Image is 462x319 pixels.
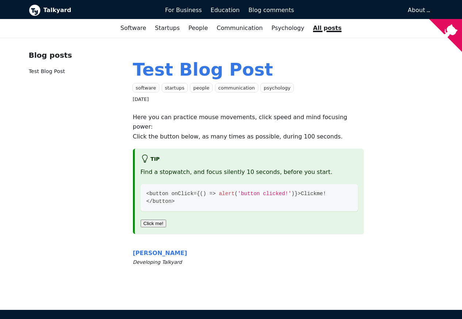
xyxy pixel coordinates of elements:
a: Software [116,22,151,34]
a: psychology [260,83,294,93]
a: software [133,83,160,93]
span: button onClick [149,191,194,197]
p: Here you can practice mouse movements, click speed and mind focusing power: Click the button belo... [133,113,364,141]
span: = [194,191,197,197]
span: ) [291,191,295,197]
span: Blog comments [248,7,294,14]
span: ( [234,191,238,197]
span: Click [301,191,317,197]
span: me [317,191,323,197]
small: Developing Talkyard [133,258,364,266]
h5: tip [141,155,358,164]
span: } [294,191,298,197]
span: ) [203,191,206,197]
a: People [184,22,212,34]
p: Find a stopwatch, and focus silently 10 seconds, before you start. [141,167,358,177]
span: alert [219,191,234,197]
span: < [146,198,150,204]
div: Blog posts [29,49,121,61]
span: < [146,191,150,197]
span: > [298,191,301,197]
a: All posts [309,22,346,34]
span: 'button clicked!' [238,191,291,197]
nav: Blog recent posts navigation [29,49,121,82]
span: [PERSON_NAME] [133,250,187,257]
span: > [172,198,175,204]
a: For Business [161,4,206,16]
span: / [149,198,153,204]
a: communication [215,83,258,93]
span: => [209,191,215,197]
button: Click me! [141,220,167,227]
span: ! [323,191,326,197]
time: [DATE] [133,96,149,102]
a: Test Blog Post [133,59,273,80]
a: Blog comments [244,4,298,16]
a: startups [162,83,188,93]
a: Startups [150,22,184,34]
a: Communication [212,22,267,34]
a: Psychology [267,22,309,34]
span: ( [200,191,203,197]
span: Education [211,7,240,14]
a: Test Blog Post [29,68,65,74]
span: { [197,191,200,197]
span: For Business [165,7,202,14]
a: About [408,7,429,14]
a: Education [206,4,244,16]
b: Talkyard [43,5,155,15]
a: people [190,83,213,93]
img: Talkyard logo [29,4,41,16]
a: Talkyard logoTalkyard [29,4,155,16]
span: button [153,198,172,204]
